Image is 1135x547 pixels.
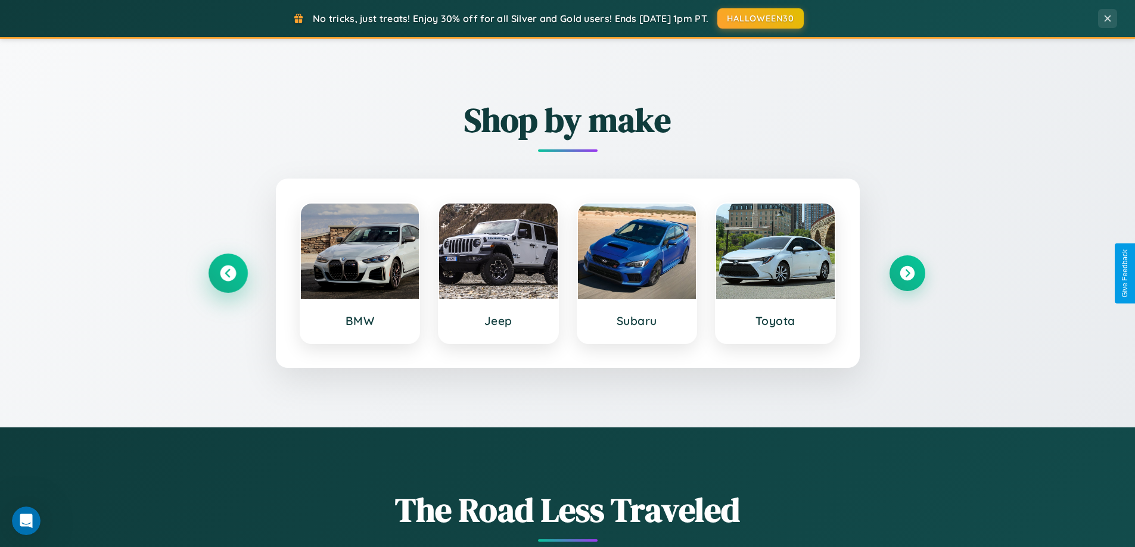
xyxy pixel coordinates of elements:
[210,97,925,143] h2: Shop by make
[717,8,804,29] button: HALLOWEEN30
[451,314,546,328] h3: Jeep
[728,314,823,328] h3: Toyota
[590,314,685,328] h3: Subaru
[313,314,408,328] h3: BMW
[313,12,708,24] span: No tricks, just treats! Enjoy 30% off for all Silver and Gold users! Ends [DATE] 1pm PT.
[12,507,41,535] iframe: Intercom live chat
[1121,249,1129,298] div: Give Feedback
[210,487,925,533] h1: The Road Less Traveled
